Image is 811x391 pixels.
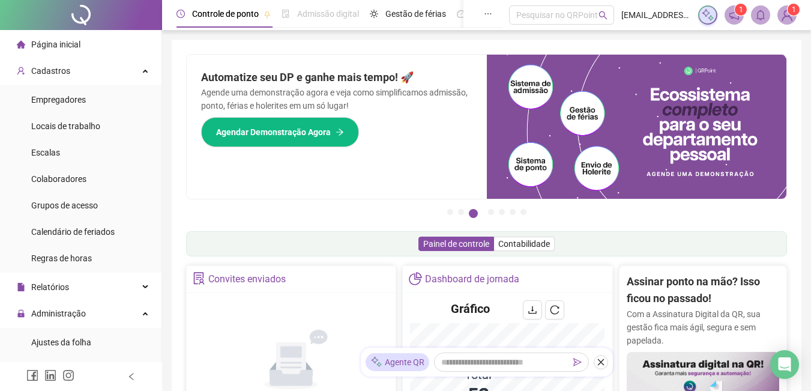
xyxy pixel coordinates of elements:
button: 1 [447,209,453,215]
span: Relatórios [31,282,69,292]
span: Calendário de feriados [31,227,115,237]
button: 3 [469,209,478,218]
span: Cadastros [31,66,70,76]
span: Ajustes da folha [31,338,91,347]
button: Agendar Demonstração Agora [201,117,359,147]
div: Dashboard de jornada [425,269,519,289]
span: Regras de horas [31,253,92,263]
button: 5 [499,209,505,215]
span: clock-circle [176,10,185,18]
img: 69000 [778,6,796,24]
span: send [573,358,582,366]
span: reload [550,305,559,315]
p: Com a Assinatura Digital da QR, sua gestão fica mais ágil, segura e sem papelada. [627,308,779,347]
span: file-done [282,10,290,18]
span: file [17,283,25,291]
span: Gestão de férias [385,9,446,19]
button: 2 [458,209,464,215]
p: Agende uma demonstração agora e veja como simplificamos admissão, ponto, férias e holerites em um... [201,86,472,112]
sup: Atualize o seu contato no menu Meus Dados [788,4,800,16]
span: Colaboradores [31,174,86,184]
span: solution [193,272,205,285]
span: Painel de controle [423,239,489,249]
span: pie-chart [409,272,421,285]
span: notification [729,10,740,20]
span: left [127,372,136,381]
img: sparkle-icon.fc2bf0ac1784a2077858766a79e2daf3.svg [701,8,714,22]
h2: Assinar ponto na mão? Isso ficou no passado! [627,273,779,308]
sup: 1 [735,4,747,16]
span: Empregadores [31,95,86,105]
button: 4 [488,209,494,215]
span: Controle de ponto [192,9,259,19]
span: Admissão digital [297,9,359,19]
span: bell [755,10,766,20]
button: 6 [510,209,516,215]
div: Agente QR [366,353,429,371]
span: Escalas [31,148,60,157]
span: sun [370,10,378,18]
div: Open Intercom Messenger [770,350,799,379]
span: facebook [26,369,38,381]
img: sparkle-icon.fc2bf0ac1784a2077858766a79e2daf3.svg [370,356,382,369]
span: Grupos de acesso [31,201,98,210]
span: Agendar Demonstração Agora [216,126,331,139]
span: search [598,11,607,20]
span: [EMAIL_ADDRESS][DOMAIN_NAME] [621,8,691,22]
img: banner%2Fd57e337e-a0d3-4837-9615-f134fc33a8e6.png [487,55,787,199]
span: linkedin [44,369,56,381]
span: Página inicial [31,40,80,49]
span: dashboard [457,10,465,18]
span: download [528,305,537,315]
span: arrow-right [336,128,344,136]
h2: Automatize seu DP e ganhe mais tempo! 🚀 [201,69,472,86]
button: 7 [520,209,526,215]
span: lock [17,309,25,318]
span: user-add [17,67,25,75]
span: instagram [62,369,74,381]
span: Administração [31,309,86,318]
span: 1 [792,5,796,14]
span: Locais de trabalho [31,121,100,131]
span: close [597,358,605,366]
h4: Gráfico [451,300,490,317]
span: 1 [739,5,743,14]
div: Convites enviados [208,269,286,289]
span: pushpin [264,11,271,18]
span: home [17,40,25,49]
span: ellipsis [484,10,492,18]
span: Contabilidade [498,239,550,249]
